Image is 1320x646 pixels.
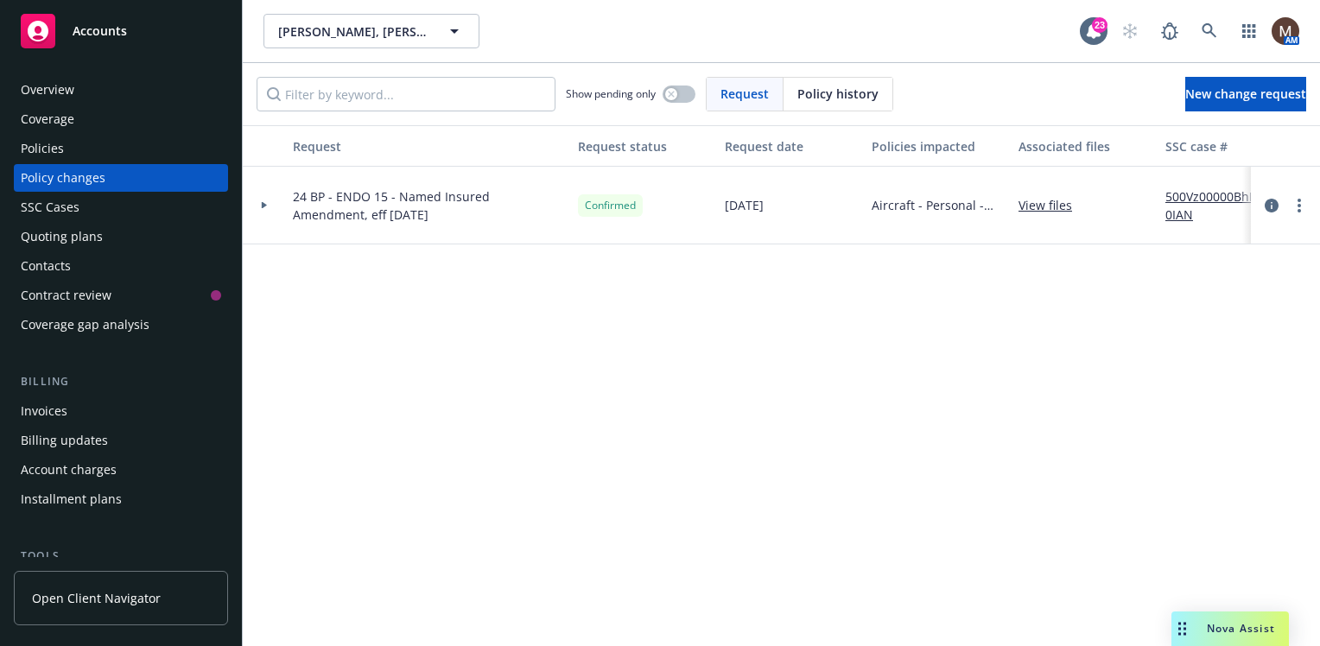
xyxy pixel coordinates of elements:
[14,397,228,425] a: Invoices
[257,77,555,111] input: Filter by keyword...
[865,125,1012,167] button: Policies impacted
[14,282,228,309] a: Contract review
[1272,17,1299,45] img: photo
[263,14,479,48] button: [PERSON_NAME], [PERSON_NAME] Trustee
[21,105,74,133] div: Coverage
[21,456,117,484] div: Account charges
[278,22,428,41] span: [PERSON_NAME], [PERSON_NAME] Trustee
[1185,85,1306,102] span: New change request
[1012,125,1158,167] button: Associated files
[1207,621,1275,636] span: Nova Assist
[585,198,636,213] span: Confirmed
[1165,187,1281,224] a: 500Vz00000BhEO0IAN
[14,223,228,250] a: Quoting plans
[872,196,1005,214] span: Aircraft - Personal - [PERSON_NAME] [PERSON_NAME] Trustee
[14,548,228,565] div: Tools
[21,164,105,192] div: Policy changes
[14,456,228,484] a: Account charges
[14,164,228,192] a: Policy changes
[1185,77,1306,111] a: New change request
[21,282,111,309] div: Contract review
[21,397,67,425] div: Invoices
[14,7,228,55] a: Accounts
[32,589,161,607] span: Open Client Navigator
[1158,125,1288,167] button: SSC case #
[293,187,564,224] span: 24 BP - ENDO 15 - Named Insured Amendment, eff [DATE]
[73,24,127,38] span: Accounts
[725,196,764,214] span: [DATE]
[21,135,64,162] div: Policies
[14,485,228,513] a: Installment plans
[1019,196,1086,214] a: View files
[872,137,1005,155] div: Policies impacted
[1165,137,1281,155] div: SSC case #
[578,137,711,155] div: Request status
[21,427,108,454] div: Billing updates
[21,252,71,280] div: Contacts
[14,373,228,390] div: Billing
[21,485,122,513] div: Installment plans
[21,76,74,104] div: Overview
[14,427,228,454] a: Billing updates
[14,311,228,339] a: Coverage gap analysis
[286,125,571,167] button: Request
[1152,14,1187,48] a: Report a Bug
[566,86,656,101] span: Show pending only
[21,223,103,250] div: Quoting plans
[293,137,564,155] div: Request
[1171,611,1193,646] div: Drag to move
[797,85,879,103] span: Policy history
[1232,14,1266,48] a: Switch app
[725,137,858,155] div: Request date
[1289,195,1310,216] a: more
[1113,14,1147,48] a: Start snowing
[1171,611,1289,646] button: Nova Assist
[14,105,228,133] a: Coverage
[14,135,228,162] a: Policies
[21,311,149,339] div: Coverage gap analysis
[1261,195,1282,216] a: circleInformation
[720,85,769,103] span: Request
[1192,14,1227,48] a: Search
[1019,137,1152,155] div: Associated files
[1092,17,1107,33] div: 23
[718,125,865,167] button: Request date
[14,252,228,280] a: Contacts
[571,125,718,167] button: Request status
[21,193,79,221] div: SSC Cases
[14,193,228,221] a: SSC Cases
[243,167,286,244] div: Toggle Row Expanded
[14,76,228,104] a: Overview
